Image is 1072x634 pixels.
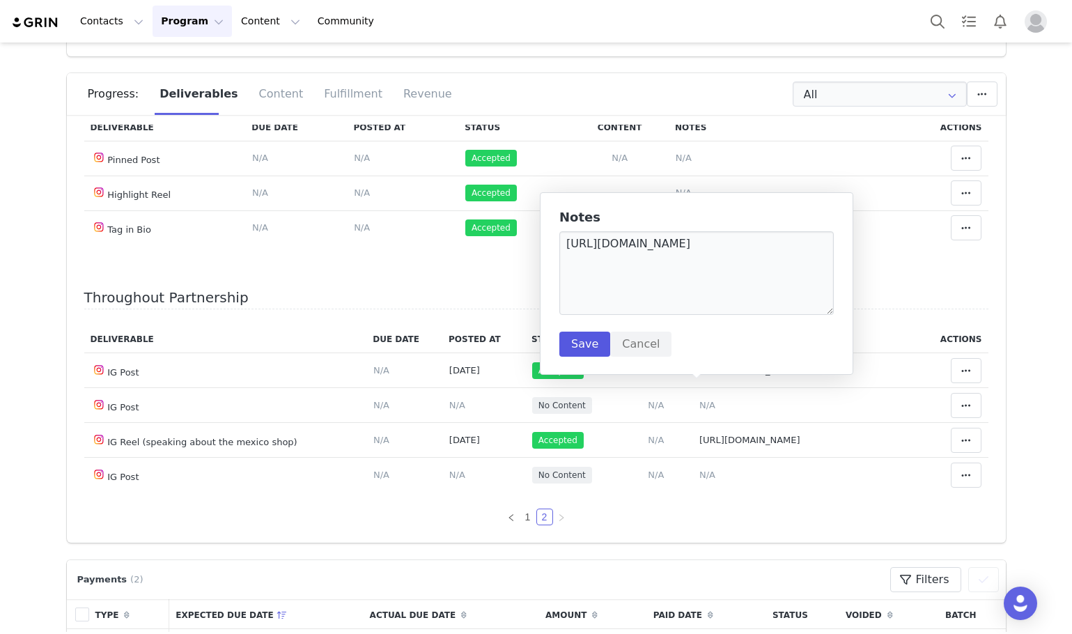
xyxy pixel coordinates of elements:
[449,400,465,410] span: N/A
[252,153,268,163] span: N/A
[6,6,56,17] strong: GENERAL:
[532,362,584,379] span: Accepted
[93,152,104,163] img: instagram.svg
[84,353,367,388] td: IG Post
[373,400,389,410] span: N/A
[93,469,104,480] img: instagram.svg
[130,573,143,587] span: (2)
[313,73,393,115] div: Fulfillment
[559,332,610,357] button: Save
[895,114,988,141] th: Actions
[648,435,664,445] span: N/A
[610,332,671,357] button: Cancel
[669,114,895,141] th: Notes
[6,417,289,428] strong: INSTAGRAM STORY POSTING GUIDELINES(@FashionNova):
[72,6,152,37] button: Contacts
[6,594,267,605] strong: IG REEL VIDEO POSTING GUIDELINES(@FashionNova):
[449,470,465,480] span: N/A
[537,509,552,525] a: 2
[93,187,104,198] img: instagram.svg
[458,114,570,141] th: Status
[354,153,370,163] span: N/A
[557,513,566,522] i: icon: right
[676,153,692,163] span: N/A
[612,153,628,163] span: N/A
[93,364,104,376] img: instagram.svg
[699,470,715,480] span: N/A
[538,469,586,481] span: No Content
[766,599,839,629] th: Status
[839,599,939,629] th: Voided
[84,388,367,423] td: IG Post
[676,187,692,198] span: N/A
[553,509,570,525] li: Next Page
[84,326,367,353] th: Deliverable
[93,399,104,410] img: instagram.svg
[939,599,1005,629] th: Batch
[169,599,363,629] th: Expected Due Date
[6,396,446,407] span: • Must have at least one (1) @FashionNova post from the contract pinned on the feed throughout term
[442,326,525,353] th: Posted At
[6,6,474,17] p: approved no tag in bio
[393,73,452,115] div: Revenue
[347,114,458,141] th: Posted At
[699,400,715,410] span: N/A
[84,114,246,141] th: Deliverable
[465,185,517,201] span: Accepted
[6,417,474,584] p: • A single Story deliverable requires the Influencer to showcase three (3) @FashionNova outfits, ...
[890,567,961,592] button: Filters
[954,6,984,37] a: Tasks
[11,16,60,29] a: grin logo
[366,326,442,353] th: Due Date
[538,399,586,412] span: No Content
[699,365,800,376] span: [URL][DOMAIN_NAME]
[252,222,268,233] span: N/A
[93,222,104,233] img: instagram.svg
[153,6,232,37] button: Program
[84,210,246,245] td: Tag in Bio
[84,423,367,458] td: IG Reel (speaking about the mexico shop)
[6,6,474,407] p: • Must follow and regularly like & comment on content from @FashionNova on Instagram throughout t...
[525,326,619,353] th: Status
[539,599,647,629] th: Amount
[88,73,150,115] div: Progress:
[6,528,449,562] span: • Highlight reel must be added in order to receive the first and all following payment installmen...
[84,141,246,176] td: Pinned Post
[503,509,520,525] li: Previous Page
[648,470,664,480] span: N/A
[985,6,1016,37] button: Notifications
[916,571,949,588] span: Filters
[6,6,474,17] p: 1st payment submitted
[89,599,170,629] th: Type
[1004,587,1037,620] div: Open Intercom Messenger
[536,509,553,525] li: 2
[93,434,104,445] img: instagram.svg
[354,222,370,233] span: N/A
[1025,10,1047,33] img: placeholder-profile.jpg
[532,432,584,449] span: Accepted
[1016,10,1061,33] button: Profile
[520,509,536,525] a: 1
[570,114,669,141] th: Content
[354,187,370,198] span: N/A
[699,435,800,445] span: [URL][DOMAIN_NAME]
[6,50,474,72] span: • Must tag @FashionNova in the top 3 lines of social media bio throughout term; Tag in Bio must b...
[373,470,389,480] span: N/A
[245,114,347,141] th: Due Date
[520,509,536,525] li: 1
[233,6,309,37] button: Content
[449,435,480,445] span: [DATE]
[364,599,539,629] th: Actual Due Date
[449,365,480,376] span: [DATE]
[559,210,834,224] h5: Notes
[793,82,967,107] input: Select
[373,435,389,445] span: N/A
[84,176,246,210] td: Highlight Reel
[373,365,389,376] span: N/A
[6,506,467,528] span: • Stories must be placed in the dedicated @FashionNova highlight reel with the @FashionNova logo ...
[922,6,953,37] button: Search
[249,73,314,115] div: Content
[84,290,988,310] h4: Throughout Partnership
[647,599,766,629] th: Paid Date
[919,326,988,353] th: Actions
